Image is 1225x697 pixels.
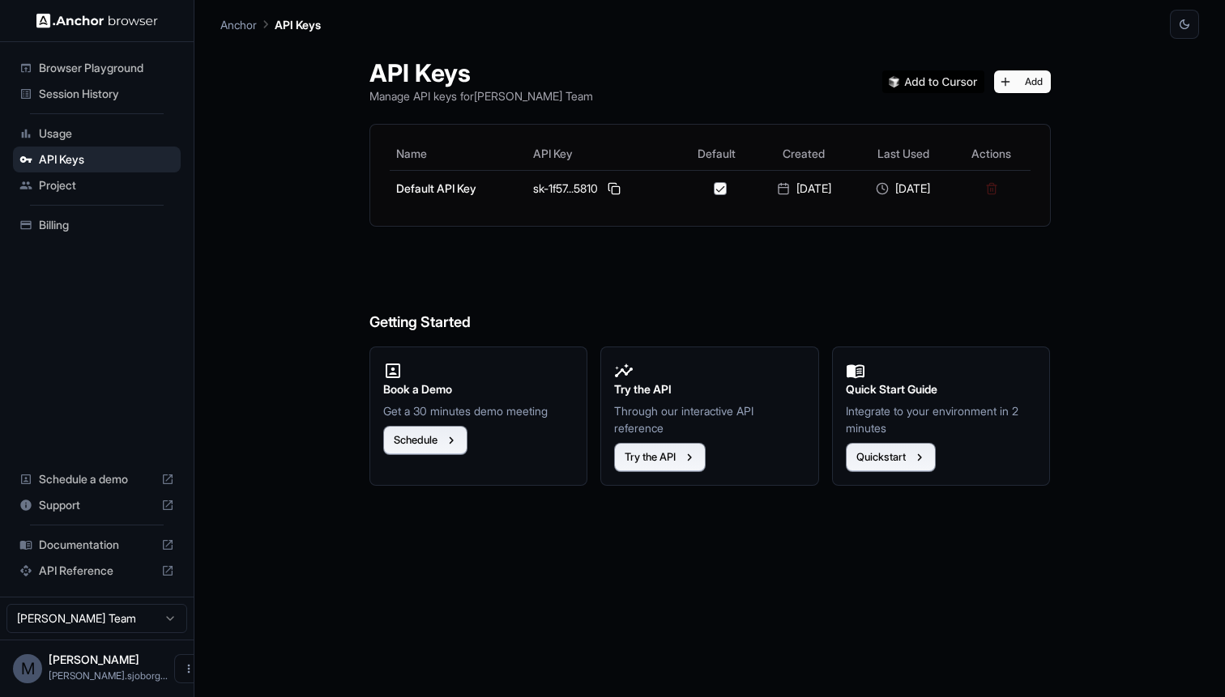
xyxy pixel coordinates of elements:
p: Through our interactive API reference [614,402,805,436]
h2: Try the API [614,380,805,398]
p: Manage API keys for [PERSON_NAME] Team [369,87,593,104]
th: Created [754,138,853,170]
span: API Reference [39,563,155,579]
div: M [13,654,42,683]
button: Add [994,70,1051,93]
div: Support [13,492,181,518]
span: Schedule a demo [39,471,155,487]
div: Billing [13,212,181,238]
button: Copy API key [604,179,624,198]
h2: Quick Start Guide [846,380,1037,398]
div: Session History [13,81,181,107]
p: Anchor [220,16,257,33]
div: sk-1f57...5810 [533,179,673,198]
button: Schedule [383,426,467,455]
td: Default API Key [390,170,527,206]
th: API Key [527,138,680,170]
p: API Keys [275,16,321,33]
span: Browser Playground [39,60,174,76]
button: Try the API [614,443,706,472]
div: Documentation [13,532,181,558]
div: API Keys [13,147,181,172]
img: Add anchorbrowser MCP server to Cursor [882,70,984,93]
th: Name [390,138,527,170]
span: martin.sjoborg@quartr.se [49,669,168,682]
span: Billing [39,217,174,233]
p: Get a 30 minutes demo meeting [383,402,574,419]
div: Browser Playground [13,55,181,81]
span: Project [39,177,174,193]
nav: breadcrumb [220,15,321,33]
img: Anchor Logo [36,13,158,28]
span: Session History [39,86,174,102]
span: Usage [39,125,174,142]
span: Support [39,497,155,513]
button: Open menu [174,654,203,683]
div: [DATE] [761,181,847,197]
th: Default [679,138,754,170]
h2: Book a Demo [383,380,574,398]
span: Documentation [39,537,155,553]
div: [DATE] [860,181,945,197]
p: Integrate to your environment in 2 minutes [846,402,1037,436]
div: API Reference [13,558,181,584]
h1: API Keys [369,58,593,87]
h6: Getting Started [369,246,1051,334]
div: Schedule a demo [13,466,181,492]
th: Actions [953,138,1031,170]
div: Usage [13,121,181,147]
button: Quickstart [846,443,936,472]
span: Martin Sjöborg [49,652,139,666]
div: Project [13,172,181,198]
th: Last Used [853,138,952,170]
span: API Keys [39,151,174,168]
